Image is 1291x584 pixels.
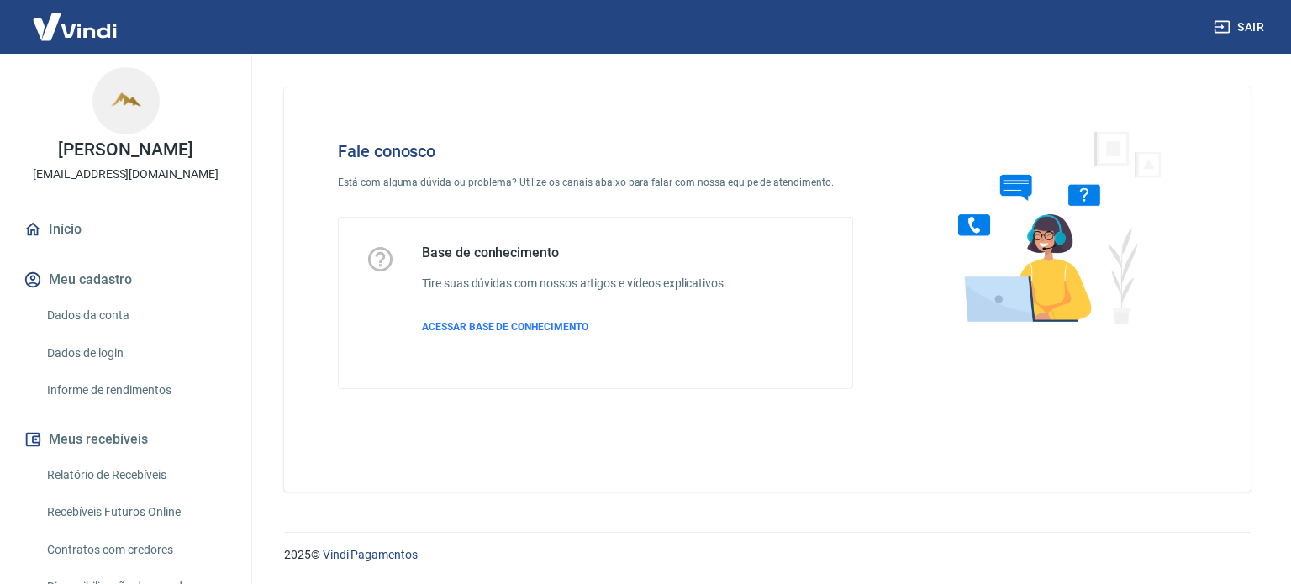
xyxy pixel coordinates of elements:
[284,546,1251,564] p: 2025 ©
[338,141,853,161] h4: Fale conosco
[422,319,727,334] a: ACESSAR BASE DE CONHECIMENTO
[323,548,418,561] a: Vindi Pagamentos
[40,373,231,408] a: Informe de rendimentos
[40,458,231,492] a: Relatório de Recebíveis
[40,298,231,333] a: Dados da conta
[40,495,231,529] a: Recebíveis Futuros Online
[40,533,231,567] a: Contratos com credores
[58,141,192,159] p: [PERSON_NAME]
[33,166,219,183] p: [EMAIL_ADDRESS][DOMAIN_NAME]
[1210,12,1271,43] button: Sair
[20,421,231,458] button: Meus recebíveis
[20,1,129,52] img: Vindi
[20,211,231,248] a: Início
[422,275,727,292] h6: Tire suas dúvidas com nossos artigos e vídeos explicativos.
[20,261,231,298] button: Meu cadastro
[40,336,231,371] a: Dados de login
[925,114,1180,339] img: Fale conosco
[422,321,588,333] span: ACESSAR BASE DE CONHECIMENTO
[92,67,160,134] img: 14735f01-f5cc-4dd2-a4f4-22c59d3034c2.jpeg
[422,245,727,261] h5: Base de conhecimento
[338,175,853,190] p: Está com alguma dúvida ou problema? Utilize os canais abaixo para falar com nossa equipe de atend...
